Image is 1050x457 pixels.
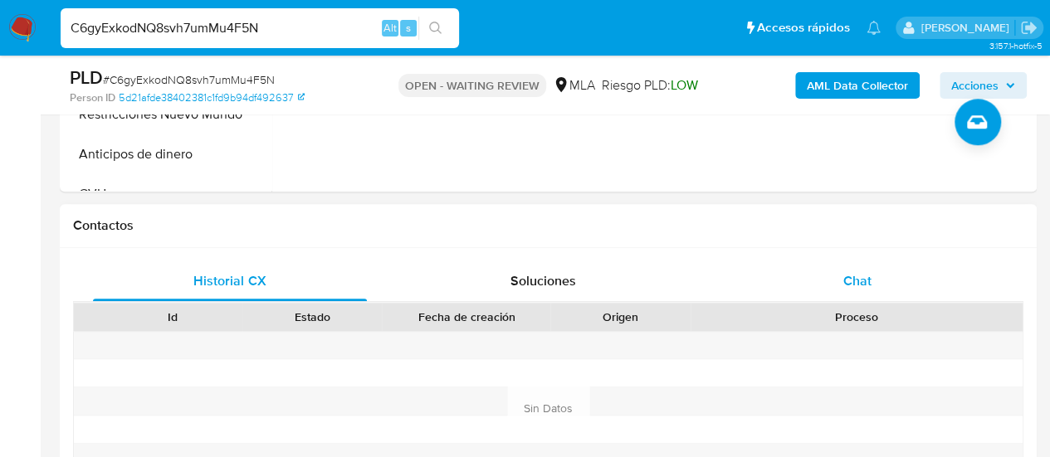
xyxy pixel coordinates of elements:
span: LOW [671,75,698,95]
div: MLA [553,76,595,95]
p: OPEN - WAITING REVIEW [398,74,546,97]
span: Accesos rápidos [757,19,850,36]
button: search-icon [418,17,452,40]
span: Soluciones [510,271,576,290]
span: Alt [383,20,397,36]
span: Historial CX [193,271,266,290]
span: 3.157.1-hotfix-5 [989,39,1042,52]
div: Estado [254,309,370,325]
span: # C6gyExkodNQ8svh7umMu4F5N [103,71,275,88]
b: PLD [70,64,103,90]
div: Proceso [702,309,1011,325]
button: CVU [64,174,271,214]
a: Salir [1020,19,1038,36]
div: Id [115,309,231,325]
button: AML Data Collector [795,72,920,99]
div: Fecha de creación [393,309,539,325]
span: s [406,20,411,36]
a: 5d21afde38402381c1fd9b94df492637 [119,90,305,105]
input: Buscar usuario o caso... [61,17,459,39]
span: Chat [843,271,872,290]
span: Acciones [951,72,999,99]
div: Origen [562,309,678,325]
button: Acciones [940,72,1027,99]
a: Notificaciones [867,21,881,35]
h1: Contactos [73,217,1023,234]
button: Anticipos de dinero [64,134,271,174]
b: Person ID [70,90,115,105]
p: gabriela.sanchez@mercadolibre.com [921,20,1014,36]
span: Riesgo PLD: [602,76,698,95]
b: AML Data Collector [807,72,908,99]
